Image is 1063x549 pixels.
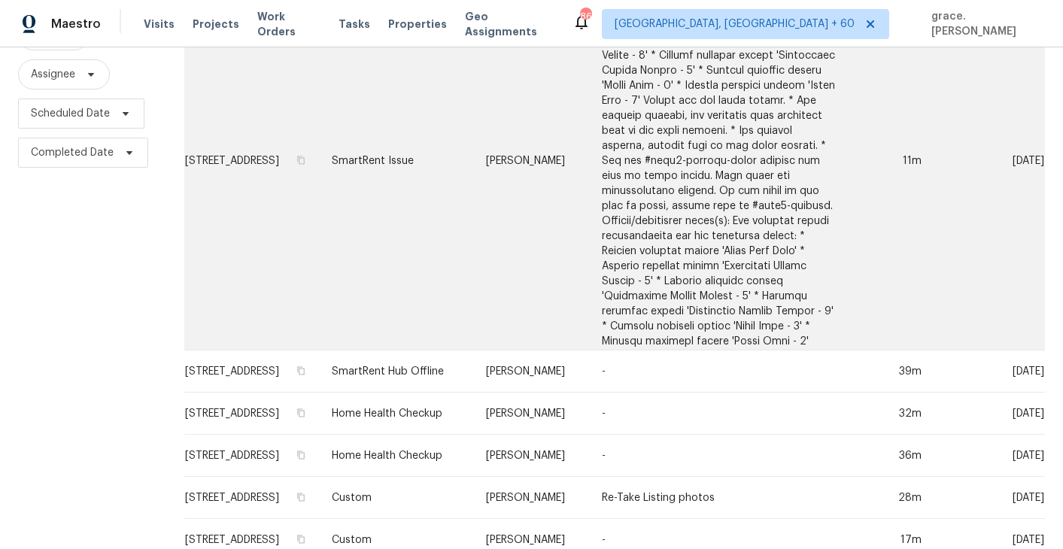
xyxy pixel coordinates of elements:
div: 862 [580,9,591,24]
td: [PERSON_NAME] [474,350,590,393]
td: [STREET_ADDRESS] [184,435,320,477]
td: [DATE] [934,477,1046,519]
td: [PERSON_NAME] [474,435,590,477]
span: Properties [388,17,447,32]
button: Copy Address [294,448,308,462]
td: [PERSON_NAME] [474,477,590,519]
td: - [590,350,848,393]
button: Copy Address [294,490,308,504]
button: Copy Address [294,532,308,546]
span: Geo Assignments [465,9,555,39]
td: [STREET_ADDRESS] [184,350,320,393]
td: SmartRent Hub Offline [320,350,474,393]
span: Assignee [31,67,75,82]
span: grace.[PERSON_NAME] [925,9,1040,39]
td: [STREET_ADDRESS] [184,393,320,435]
span: Completed Date [31,145,114,160]
td: 39m [848,350,934,393]
td: - [590,393,848,435]
td: [DATE] [934,350,1046,393]
td: 28m [848,477,934,519]
span: Maestro [51,17,101,32]
td: Home Health Checkup [320,393,474,435]
span: Work Orders [257,9,320,39]
td: 32m [848,393,934,435]
span: Tasks [339,19,370,29]
td: Custom [320,477,474,519]
span: Scheduled Date [31,106,110,121]
td: [DATE] [934,393,1046,435]
button: Copy Address [294,406,308,420]
td: [PERSON_NAME] [474,393,590,435]
button: Copy Address [294,364,308,378]
td: - [590,435,848,477]
span: Projects [193,17,239,32]
span: [GEOGRAPHIC_DATA], [GEOGRAPHIC_DATA] + 60 [615,17,855,32]
td: 36m [848,435,934,477]
span: Visits [144,17,175,32]
td: [DATE] [934,435,1046,477]
td: Home Health Checkup [320,435,474,477]
td: Re-Take Listing photos [590,477,848,519]
button: Copy Address [294,153,308,167]
td: [STREET_ADDRESS] [184,477,320,519]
